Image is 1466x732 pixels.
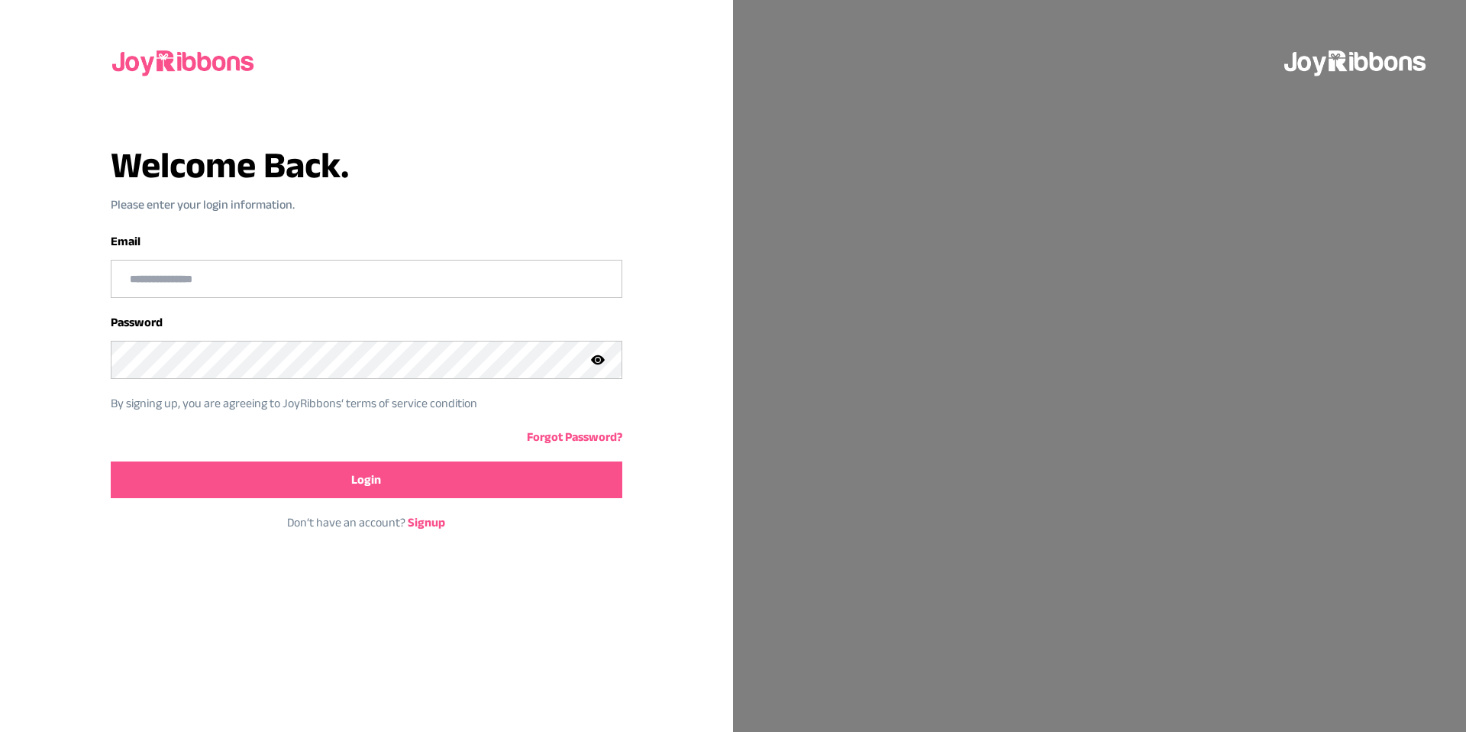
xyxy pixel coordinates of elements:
[527,430,622,443] a: Forgot Password?
[111,316,163,329] label: Password
[111,37,257,86] img: joyribbons
[111,196,622,214] p: Please enter your login information.
[351,471,381,489] span: Login
[111,394,599,413] p: By signing up, you are agreeing to JoyRibbons‘ terms of service condition
[111,462,622,498] button: Login
[1283,37,1429,86] img: joyribbons
[111,147,622,183] h3: Welcome Back.
[408,516,445,529] a: Signup
[111,235,140,248] label: Email
[111,513,622,532] p: Don‘t have an account?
